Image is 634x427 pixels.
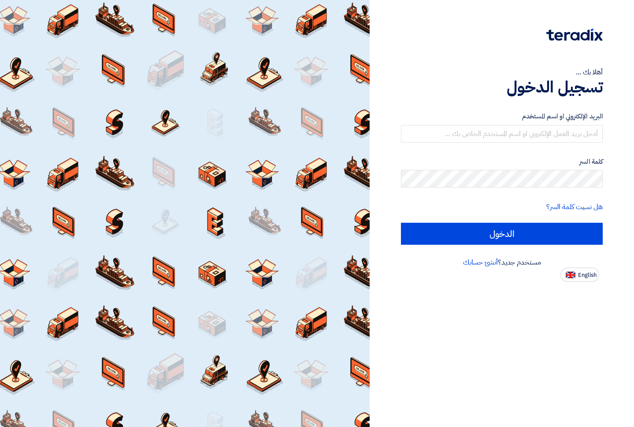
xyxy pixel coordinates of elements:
input: الدخول [401,223,603,245]
img: Teradix logo [546,29,603,41]
label: البريد الإلكتروني او اسم المستخدم [401,111,603,121]
button: English [560,268,599,282]
img: en-US.png [566,272,575,278]
h1: تسجيل الدخول [401,77,603,97]
input: أدخل بريد العمل الإلكتروني او اسم المستخدم الخاص بك ... [401,125,603,143]
a: أنشئ حسابك [463,257,498,268]
div: أهلا بك ... [401,67,603,77]
a: هل نسيت كلمة السر؟ [546,202,603,212]
label: كلمة السر [401,157,603,167]
span: English [578,272,597,278]
div: مستخدم جديد؟ [401,257,603,268]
